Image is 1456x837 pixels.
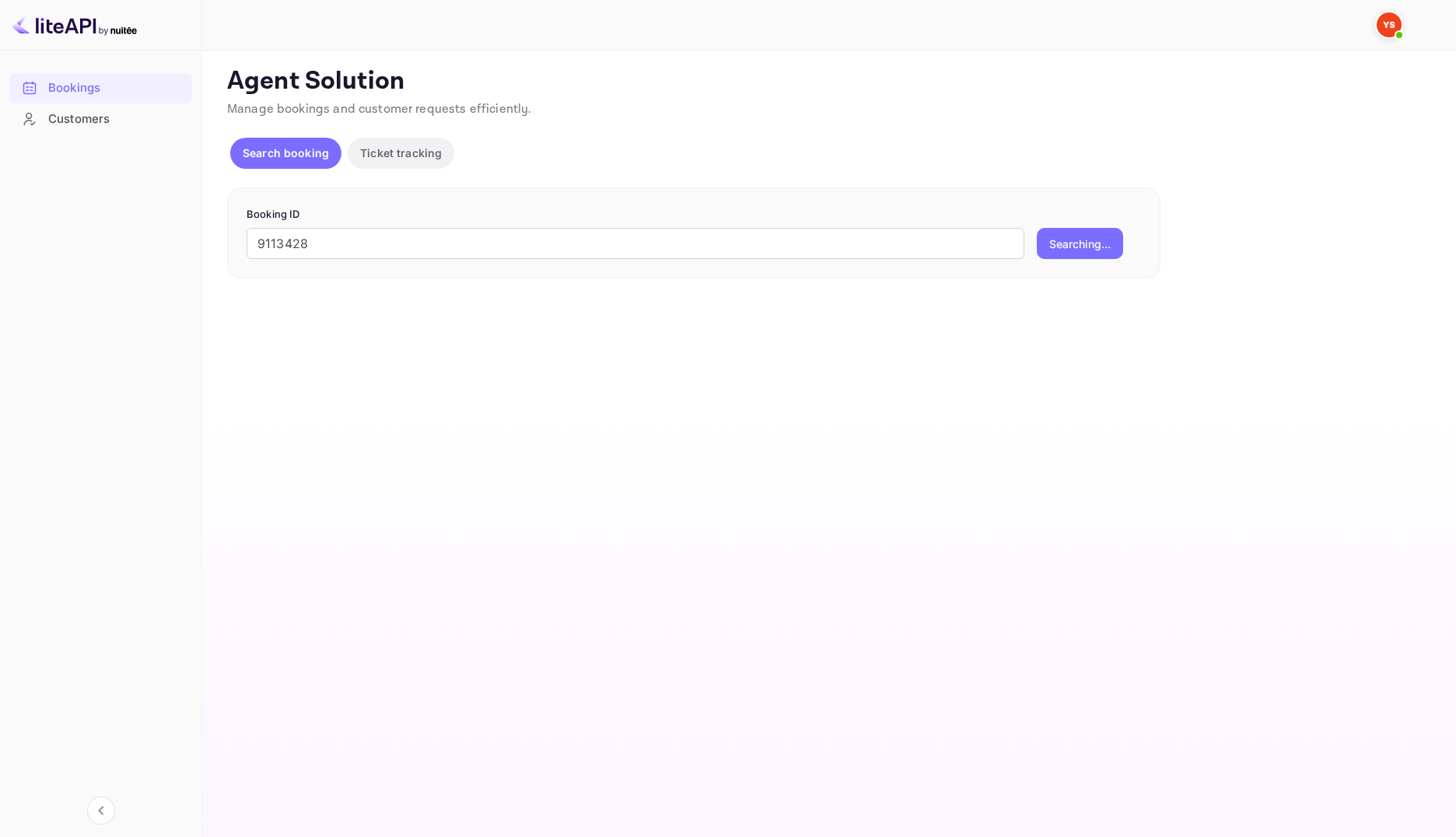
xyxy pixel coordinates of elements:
[12,12,137,37] img: LiteAPI logo
[9,104,192,135] div: Customers
[9,104,192,133] a: Customers
[48,110,184,128] div: Customers
[227,101,532,117] span: Manage bookings and customer requests efficiently.
[360,145,442,161] p: Ticket tracking
[247,228,1024,259] input: Enter Booking ID (e.g., 63782194)
[1037,228,1123,259] button: Searching...
[243,145,329,161] p: Search booking
[227,66,1428,97] p: Agent Solution
[87,797,115,825] button: Collapse navigation
[48,79,184,97] div: Bookings
[9,73,192,102] a: Bookings
[1377,12,1402,37] img: Yandex Support
[247,207,1141,222] p: Booking ID
[9,73,192,103] div: Bookings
